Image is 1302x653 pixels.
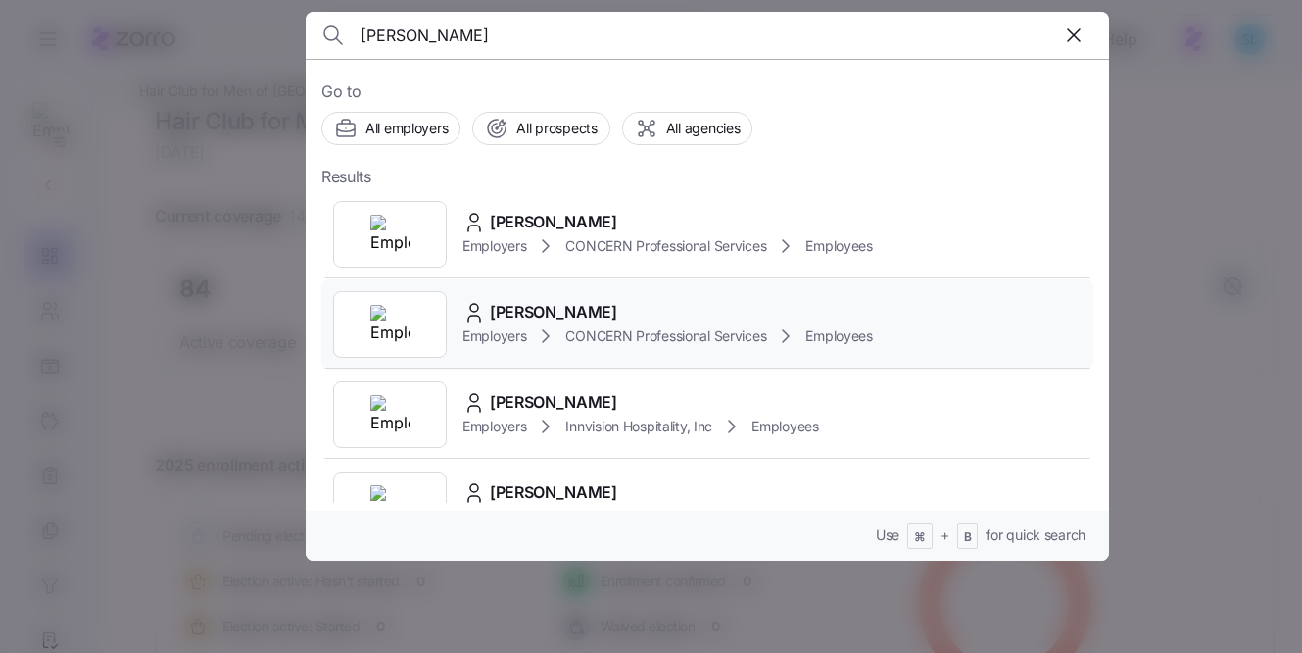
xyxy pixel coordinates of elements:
[370,305,410,344] img: Employer logo
[462,326,526,346] span: Employers
[490,300,617,325] span: [PERSON_NAME]
[565,236,766,256] span: CONCERN Professional Services
[321,79,1093,104] span: Go to
[565,326,766,346] span: CONCERN Professional Services
[490,390,617,415] span: [PERSON_NAME]
[622,112,753,145] button: All agencies
[805,236,872,256] span: Employees
[516,119,597,138] span: All prospects
[666,119,741,138] span: All agencies
[490,480,617,505] span: [PERSON_NAME]
[321,112,460,145] button: All employers
[565,417,712,436] span: Innvision Hospitality, Inc
[490,210,617,234] span: [PERSON_NAME]
[876,526,899,545] span: Use
[462,417,526,436] span: Employers
[370,215,410,254] img: Employer logo
[940,526,949,545] span: +
[370,395,410,434] img: Employer logo
[914,529,926,546] span: ⌘
[462,236,526,256] span: Employers
[370,485,410,525] img: Employer logo
[805,326,872,346] span: Employees
[986,526,1085,545] span: for quick search
[472,112,609,145] button: All prospects
[751,417,818,436] span: Employees
[964,529,972,546] span: B
[365,119,448,138] span: All employers
[321,165,371,189] span: Results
